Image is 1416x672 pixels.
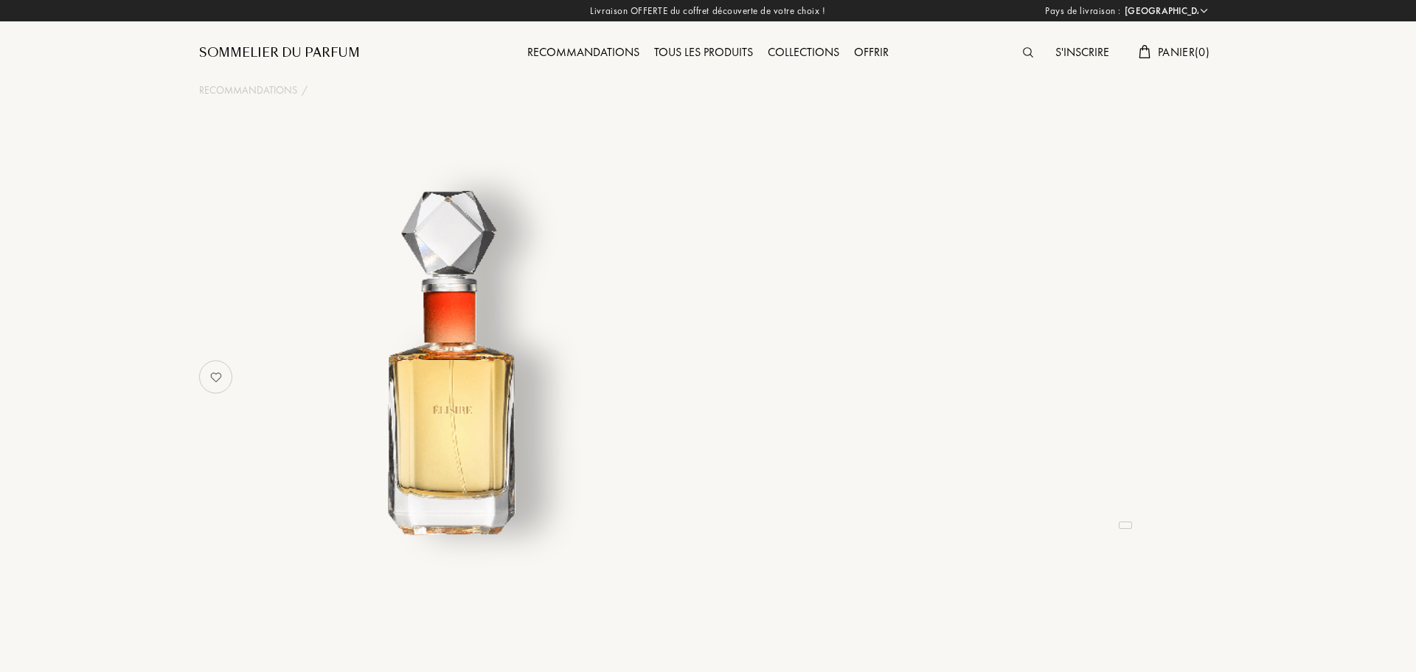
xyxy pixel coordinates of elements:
img: search_icn.svg [1023,47,1033,58]
span: Pays de livraison : [1045,4,1121,18]
div: / [302,83,308,98]
a: Sommelier du Parfum [199,44,360,62]
div: Tous les produits [647,44,760,63]
a: Recommandations [520,44,647,60]
a: Collections [760,44,847,60]
div: S'inscrire [1048,44,1117,63]
div: Collections [760,44,847,63]
a: S'inscrire [1048,44,1117,60]
div: Offrir [847,44,896,63]
span: Panier ( 0 ) [1158,44,1209,60]
img: cart.svg [1139,45,1150,58]
img: no_like_p.png [201,362,231,392]
a: Recommandations [199,83,297,98]
div: Recommandations [520,44,647,63]
a: Offrir [847,44,896,60]
img: undefined undefined [271,187,636,553]
a: Tous les produits [647,44,760,60]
